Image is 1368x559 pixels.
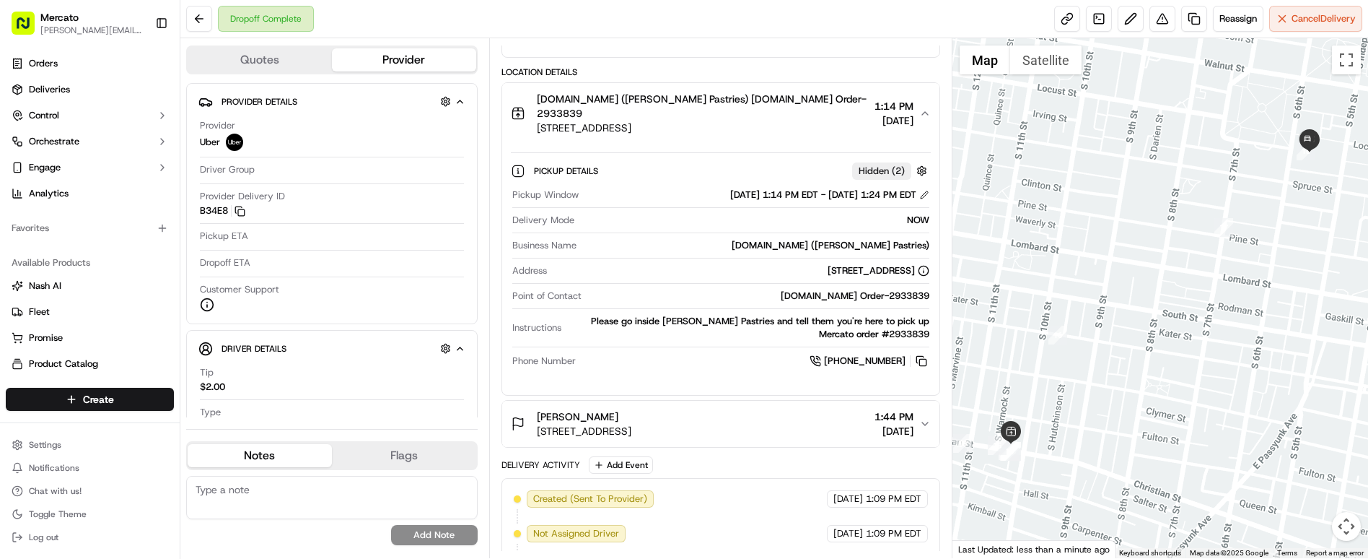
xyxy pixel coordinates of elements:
[29,462,79,474] span: Notifications
[102,186,175,198] a: Powered byPylon
[512,355,576,368] span: Phone Number
[512,290,582,303] span: Point of Contact
[222,343,286,355] span: Driver Details
[29,161,61,174] span: Engage
[6,458,174,478] button: Notifications
[1119,548,1181,558] button: Keyboard shortcuts
[12,331,168,344] a: Promise
[6,352,174,376] button: Product Catalog
[29,152,110,166] span: Knowledge Base
[1332,512,1361,541] button: Map camera controls
[859,165,905,178] span: Hidden ( 2 )
[512,188,579,201] span: Pickup Window
[332,48,476,71] button: Provider
[6,78,174,101] a: Deliveries
[810,353,929,369] a: [PHONE_NUMBER]
[29,439,61,451] span: Settings
[956,539,1004,558] a: Open this area in Google Maps (opens a new window)
[49,95,183,106] div: We're available if you need us!
[226,134,243,151] img: uber-new-logo.jpeg
[83,392,114,407] span: Create
[582,239,929,252] div: [DOMAIN_NAME] ([PERSON_NAME] Pastries)
[6,182,174,205] a: Analytics
[828,264,929,277] div: [STREET_ADDRESS]
[1048,326,1067,344] div: 16
[6,388,174,411] button: Create
[200,119,235,132] span: Provider
[136,152,232,166] span: API Documentation
[188,48,332,71] button: Quotes
[589,456,653,474] button: Add Event
[501,66,940,78] div: Location Details
[198,337,465,360] button: Driver Details
[6,217,174,240] div: Favorites
[12,305,168,318] a: Fleet
[29,187,69,200] span: Analytics
[116,146,237,172] a: 💻API Documentation
[6,104,174,127] button: Control
[6,300,174,324] button: Fleet
[6,326,174,350] button: Promise
[200,283,279,296] span: Customer Support
[580,214,929,227] div: NOW
[245,84,263,102] button: Start new chat
[12,357,168,370] a: Product Catalog
[122,153,133,165] div: 💻
[833,527,863,540] span: [DATE]
[29,57,58,70] span: Orders
[200,204,245,217] button: B34E8
[40,10,79,25] button: Mercato
[534,165,601,177] span: Pickup Details
[512,321,561,334] span: Instructions
[533,493,647,506] span: Created (Sent To Provider)
[6,435,174,455] button: Settings
[200,381,225,394] div: $2.00
[952,540,1116,558] div: Last Updated: less than a minute ago
[200,190,285,203] span: Provider Delivery ID
[29,305,50,318] span: Fleet
[537,121,869,135] span: [STREET_ADDRESS]
[29,532,58,543] span: Log out
[6,481,174,501] button: Chat with us!
[40,25,144,36] button: [PERSON_NAME][EMAIL_ADDRESS][PERSON_NAME][DOMAIN_NAME]
[537,409,618,424] span: [PERSON_NAME]
[502,144,939,395] div: [DOMAIN_NAME] ([PERSON_NAME] Pastries) [DOMAIN_NAME] Order-2933839[STREET_ADDRESS]1:14 PM[DATE]
[874,99,913,113] span: 1:14 PM
[533,527,619,540] span: Not Assigned Driver
[12,279,168,292] a: Nash AI
[29,279,61,292] span: Nash AI
[38,35,260,51] input: Got a question? Start typing here...
[866,493,921,506] span: 1:09 PM EDT
[332,444,476,467] button: Flags
[6,6,149,40] button: Mercato[PERSON_NAME][EMAIL_ADDRESS][PERSON_NAME][DOMAIN_NAME]
[874,424,913,438] span: [DATE]
[188,444,332,467] button: Notes
[6,156,174,179] button: Engage
[200,163,255,176] span: Driver Group
[1269,6,1362,32] button: CancelDelivery
[29,485,82,497] span: Chat with us!
[537,92,869,121] span: [DOMAIN_NAME] ([PERSON_NAME] Pastries) [DOMAIN_NAME] Order-2933839
[29,331,63,344] span: Promise
[222,96,297,108] span: Provider Details
[29,109,59,122] span: Control
[14,80,40,106] img: 1736555255976-a54dd68f-1ca7-489b-9aae-adbdc363a1c4
[6,527,174,547] button: Log out
[200,230,248,243] span: Pickup ETA
[1292,12,1356,25] span: Cancel Delivery
[537,424,631,438] span: [STREET_ADDRESS]
[1214,218,1233,237] div: 17
[567,315,929,341] div: Please go inside [PERSON_NAME] Pastries and tell them you're here to pick up Mercato order #2933839
[200,256,250,269] span: Dropoff ETA
[502,83,939,144] button: [DOMAIN_NAME] ([PERSON_NAME] Pastries) [DOMAIN_NAME] Order-2933839[STREET_ADDRESS]1:14 PM[DATE]
[14,153,26,165] div: 📗
[852,162,931,180] button: Hidden (2)
[6,251,174,274] div: Available Products
[512,264,547,277] span: Address
[501,459,580,471] div: Delivery Activity
[9,146,116,172] a: 📗Knowledge Base
[1002,442,1021,461] div: 13
[502,401,939,447] button: [PERSON_NAME][STREET_ADDRESS]1:44 PM[DATE]
[198,90,465,113] button: Provider Details
[1190,549,1268,557] span: Map data ©2025 Google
